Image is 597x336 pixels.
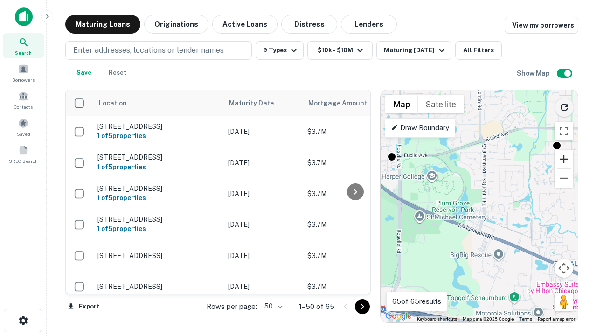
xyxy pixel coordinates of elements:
h6: 1 of 5 properties [97,193,219,203]
span: Contacts [14,103,33,111]
th: Location [93,90,223,116]
h6: 1 of 5 properties [97,131,219,141]
p: [STREET_ADDRESS] [97,122,219,131]
p: [STREET_ADDRESS] [97,153,219,161]
img: capitalize-icon.png [15,7,33,26]
p: $3.7M [307,251,401,261]
img: Google [383,310,414,322]
span: Saved [17,130,30,138]
button: Enter addresses, locations or lender names [65,41,252,60]
span: Location [98,98,127,109]
p: Rows per page: [207,301,257,312]
p: [DATE] [228,219,298,230]
button: Lenders [341,15,397,34]
a: View my borrowers [505,17,578,34]
button: Reload search area [555,98,574,117]
p: [STREET_ADDRESS] [97,282,219,291]
p: [DATE] [228,251,298,261]
p: $3.7M [307,281,401,292]
button: Keyboard shortcuts [417,316,457,322]
button: Toggle fullscreen view [555,122,573,140]
button: Save your search to get updates of matches that match your search criteria. [69,63,99,82]
button: Active Loans [212,15,278,34]
button: Map camera controls [555,259,573,278]
p: $3.7M [307,189,401,199]
button: $10k - $10M [307,41,373,60]
p: [STREET_ADDRESS] [97,252,219,260]
div: 50 [261,300,284,313]
th: Mortgage Amount [303,90,405,116]
a: Search [3,33,44,58]
span: Maturity Date [229,98,286,109]
a: Saved [3,114,44,140]
th: Maturity Date [223,90,303,116]
p: $3.7M [307,219,401,230]
h6: Show Map [517,68,551,78]
div: 0 0 [381,90,578,322]
button: Show satellite imagery [418,95,464,113]
span: Mortgage Amount [308,98,379,109]
button: Zoom in [555,150,573,168]
button: Reset [103,63,132,82]
h6: 1 of 5 properties [97,162,219,172]
p: $3.7M [307,158,401,168]
div: Maturing [DATE] [384,45,447,56]
p: [DATE] [228,158,298,168]
iframe: Chat Widget [550,261,597,306]
p: [STREET_ADDRESS] [97,215,219,224]
span: SREO Search [9,157,38,165]
p: [DATE] [228,126,298,137]
button: Distress [281,15,337,34]
p: Draw Boundary [391,122,449,133]
button: Maturing [DATE] [376,41,451,60]
button: Go to next page [355,299,370,314]
p: 65 of 65 results [392,296,441,307]
button: Zoom out [555,169,573,188]
a: Open this area in Google Maps (opens a new window) [383,310,414,322]
a: Borrowers [3,60,44,85]
p: [DATE] [228,281,298,292]
a: Contacts [3,87,44,112]
button: Maturing Loans [65,15,140,34]
span: Map data ©2025 Google [463,316,514,322]
p: $3.7M [307,126,401,137]
button: All Filters [455,41,502,60]
p: [STREET_ADDRESS] [97,184,219,193]
button: 9 Types [256,41,304,60]
span: Search [15,49,32,56]
button: Show street map [385,95,418,113]
button: Originations [144,15,208,34]
h6: 1 of 5 properties [97,224,219,234]
span: Borrowers [12,76,35,84]
p: Enter addresses, locations or lender names [73,45,224,56]
a: Report a map error [538,316,575,322]
p: [DATE] [228,189,298,199]
a: Terms (opens in new tab) [519,316,532,322]
p: 1–50 of 65 [299,301,334,312]
button: Export [65,300,102,314]
a: SREO Search [3,141,44,167]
